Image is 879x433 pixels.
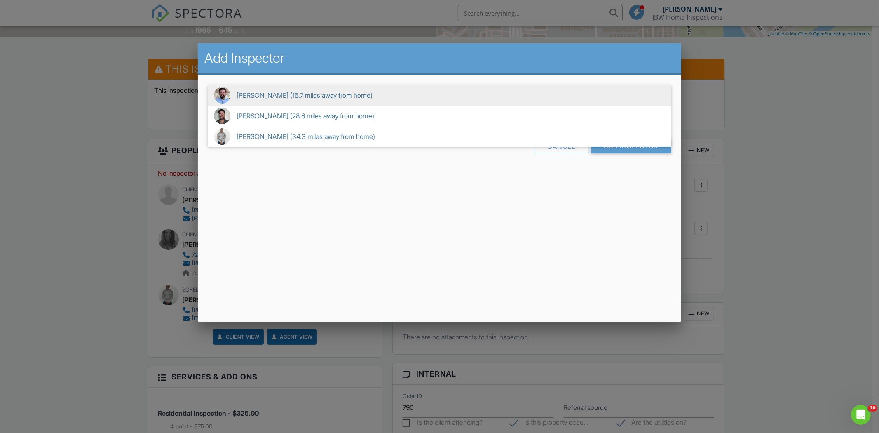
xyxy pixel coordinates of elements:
[208,126,671,147] span: [PERSON_NAME] (34.3 miles away from home)
[214,128,230,145] img: 314441577_489718442929452_8704628444254596184_n.jpg
[214,87,230,104] img: untitled_design_6.jpeg
[868,405,877,412] span: 10
[214,108,230,124] img: image.jpg
[851,405,871,425] iframe: Intercom live chat
[204,50,675,66] h2: Add Inspector
[208,106,671,126] span: [PERSON_NAME] (28.6 miles away from home)
[208,85,671,106] span: [PERSON_NAME] (15.7 miles away from home)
